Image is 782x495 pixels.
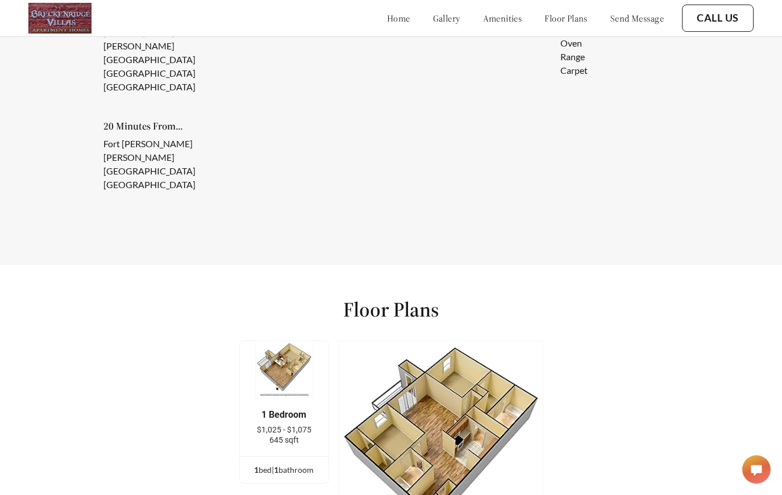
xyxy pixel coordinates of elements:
li: Fort [PERSON_NAME] [103,137,243,151]
a: Call Us [697,12,739,24]
span: 645 sqft [269,435,299,444]
span: 1 [254,465,259,475]
li: [GEOGRAPHIC_DATA] [103,80,243,94]
span: $1,025 - $1,075 [257,425,311,434]
a: amenities [483,13,522,24]
a: send message [610,13,664,24]
img: logo.png [28,3,91,34]
li: Range [560,50,650,64]
a: floor plans [544,13,588,24]
a: gallery [433,13,460,24]
div: bed | bathroom [240,464,328,476]
div: 1 Bedroom [257,410,311,420]
button: Call Us [682,5,754,32]
li: Oven [560,36,650,50]
li: Carpet [560,64,650,77]
li: [PERSON_NAME][GEOGRAPHIC_DATA] [103,151,243,178]
h1: Floor Plans [343,297,439,322]
a: home [387,13,410,24]
span: 1 [274,465,278,475]
h5: 20 Minutes From... [103,121,261,131]
img: example [255,340,313,398]
li: [GEOGRAPHIC_DATA] [103,178,243,192]
li: [GEOGRAPHIC_DATA] [103,66,243,80]
li: [PERSON_NAME][GEOGRAPHIC_DATA] [103,39,243,66]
